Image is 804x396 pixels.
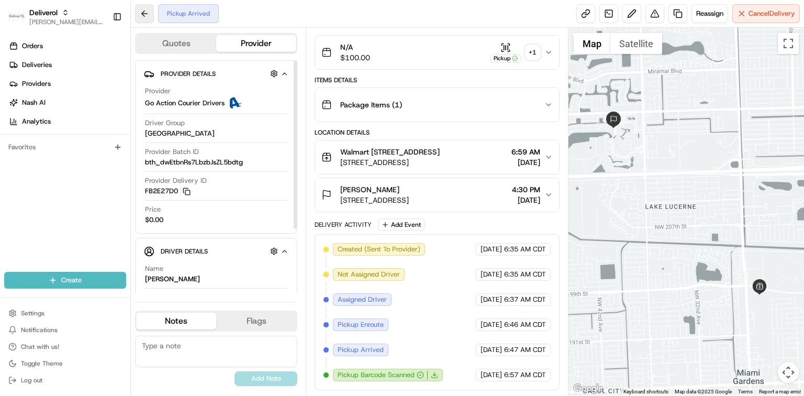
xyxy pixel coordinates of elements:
span: Driver Details [161,247,208,256]
button: Pickup Barcode Scanned [338,370,424,380]
div: Delivery Activity [315,221,372,229]
button: Provider Details [144,65,288,82]
span: [DATE] [481,270,502,279]
a: Terms (opens in new tab) [738,389,753,394]
button: Log out [4,373,126,388]
span: 6:46 AM CDT [504,320,546,329]
span: Deliveries [22,60,52,70]
div: 💻 [88,153,97,161]
a: Deliveries [4,57,130,73]
div: 1 [605,112,622,128]
img: ActionCourier.png [229,97,241,109]
span: Cancel Delivery [749,9,795,18]
button: DeliverolDeliverol[PERSON_NAME][EMAIL_ADDRESS][PERSON_NAME][DOMAIN_NAME] [4,4,108,29]
button: Show street map [574,33,610,54]
span: [DATE] [481,370,502,380]
span: Create [61,276,82,285]
span: [DATE] [481,245,502,254]
span: 6:47 AM CDT [504,345,546,355]
span: Analytics [22,117,51,126]
span: Not Assigned Driver [338,270,400,279]
span: 6:57 AM CDT [504,370,546,380]
img: Nash [10,10,31,31]
span: Notifications [21,326,58,334]
img: Google [571,382,606,395]
button: Show satellite imagery [610,33,662,54]
a: Orders [4,38,130,54]
div: Start new chat [36,100,172,111]
span: Map data ©2025 Google [675,389,732,394]
span: 6:37 AM CDT [504,295,546,304]
button: Add Event [378,218,425,231]
button: [PERSON_NAME][STREET_ADDRESS]4:30 PM[DATE] [315,178,559,212]
span: Orders [22,41,43,51]
span: [PERSON_NAME] [340,184,399,195]
button: Keyboard shortcuts [623,388,668,395]
span: Pickup Enroute [338,320,384,329]
span: [STREET_ADDRESS] [340,195,409,205]
a: Providers [4,75,130,92]
span: Name [145,264,163,273]
span: Price [145,205,161,214]
div: Items Details [315,76,560,84]
p: Welcome 👋 [10,42,191,59]
a: Open this area in Google Maps (opens a new window) [571,382,606,395]
div: Pickup [490,54,521,63]
div: 📗 [10,153,19,161]
button: Driver Details [144,243,288,260]
span: Provider Batch ID [145,147,199,157]
a: Powered byPylon [74,177,127,185]
span: [DATE] [481,320,502,329]
span: Go Action Courier Drivers [145,98,225,108]
button: Toggle fullscreen view [778,33,799,54]
span: 6:59 AM [511,147,540,157]
span: [STREET_ADDRESS] [340,157,440,168]
button: Quotes [136,35,216,52]
span: Provider Details [161,70,216,78]
span: Knowledge Base [21,152,80,162]
span: Pickup Arrived [338,345,384,355]
div: Favorites [4,139,126,156]
button: N/A$100.00Pickup+1 [315,36,559,69]
button: Notifications [4,323,126,337]
button: Package Items (1) [315,88,559,122]
span: 6:35 AM CDT [504,270,546,279]
span: Pylon [104,178,127,185]
button: Provider [216,35,296,52]
span: Toggle Theme [21,359,63,368]
span: Chat with us! [21,343,59,351]
span: Provider [145,86,171,96]
span: Created (Sent To Provider) [338,245,420,254]
img: Deliverol [8,9,25,24]
button: Pickup [490,42,521,63]
a: Nash AI [4,94,130,111]
div: We're available if you need us! [36,111,132,119]
span: Log out [21,376,42,384]
span: [DATE] [481,295,502,304]
button: Chat with us! [4,339,126,354]
a: Analytics [4,113,130,130]
a: Report a map error [759,389,801,394]
button: CancelDelivery [732,4,800,23]
span: Phone Number [145,293,191,302]
button: Deliverol [29,7,58,18]
button: Create [4,272,126,289]
button: Flags [216,313,296,329]
span: $0.00 [145,215,163,225]
span: Driver Group [145,118,185,128]
span: [PERSON_NAME][EMAIL_ADDRESS][PERSON_NAME][DOMAIN_NAME] [29,18,104,26]
button: Walmart [STREET_ADDRESS][STREET_ADDRESS]6:59 AM[DATE] [315,140,559,174]
span: Nash AI [22,98,46,107]
button: Map camera controls [778,362,799,383]
span: [DATE] [512,195,540,205]
span: Settings [21,309,44,317]
span: API Documentation [99,152,168,162]
button: Reassign [691,4,728,23]
button: Start new chat [178,103,191,116]
span: Providers [22,79,51,89]
span: bth_dwEtbnRs7LbzbJsZL5bdtg [145,158,243,167]
div: [PERSON_NAME] [145,274,200,284]
button: Pickup+1 [490,42,540,63]
a: 📗Knowledge Base [6,148,84,167]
